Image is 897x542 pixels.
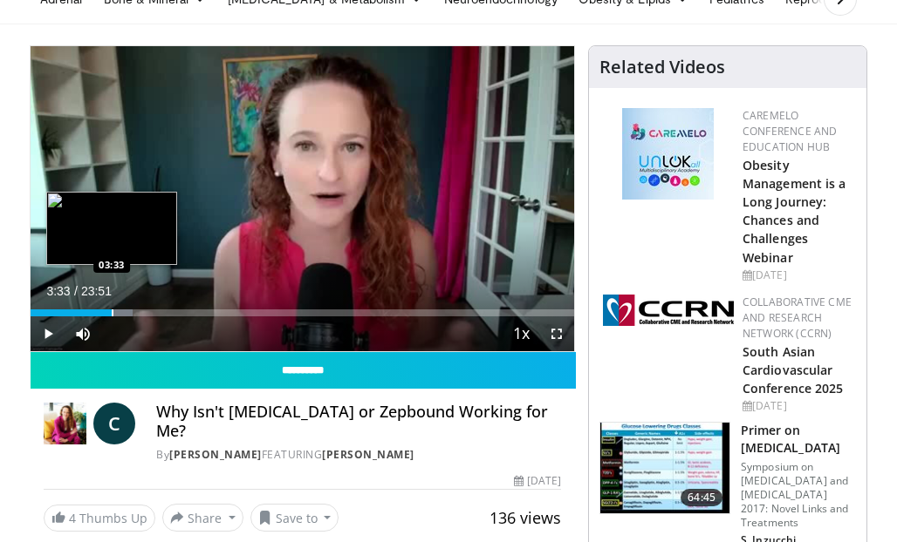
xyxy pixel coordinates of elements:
[156,403,561,440] h4: Why Isn't [MEDICAL_DATA] or Zepbound Working for Me?
[514,473,561,489] div: [DATE]
[46,284,70,298] span: 3:33
[743,157,846,266] a: Obesity Management is a Long Journey: Chances and Challenges Webinar
[603,295,734,326] img: a04ee3ba-8487-4636-b0fb-5e8d268f3737.png.150x105_q85_autocrop_double_scale_upscale_version-0.2.png
[74,284,78,298] span: /
[539,316,574,351] button: Fullscreen
[31,46,574,351] video-js: Video Player
[741,422,856,457] h3: Primer on [MEDICAL_DATA]
[31,309,574,316] div: Progress Bar
[743,343,844,396] a: South Asian Cardiovascular Conference 2025
[93,403,135,444] a: C
[162,504,243,532] button: Share
[599,57,725,78] h4: Related Videos
[156,447,561,463] div: By FEATURING
[69,510,76,526] span: 4
[600,423,729,513] img: 022d2313-3eaa-4549-99ac-ae6801cd1fdc.150x105_q85_crop-smart_upscale.jpg
[169,447,262,462] a: [PERSON_NAME]
[504,316,539,351] button: Playback Rate
[250,504,339,532] button: Save to
[31,316,65,351] button: Play
[44,403,86,444] img: Dr. Carolynn Francavilla
[322,447,414,462] a: [PERSON_NAME]
[46,192,177,265] img: image.jpeg
[743,268,852,283] div: [DATE]
[44,505,155,532] a: 4 Thumbs Up
[743,108,837,154] a: CaReMeLO Conference and Education Hub
[490,507,561,528] span: 136 views
[622,108,714,200] img: 45df64a9-a6de-482c-8a90-ada250f7980c.png.150x105_q85_autocrop_double_scale_upscale_version-0.2.jpg
[743,398,852,414] div: [DATE]
[741,460,856,530] p: Symposium on [MEDICAL_DATA] and [MEDICAL_DATA] 2017: Novel Links and Treatments
[681,489,722,506] span: 64:45
[81,284,112,298] span: 23:51
[65,316,100,351] button: Mute
[743,295,852,341] a: Collaborative CME and Research Network (CCRN)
